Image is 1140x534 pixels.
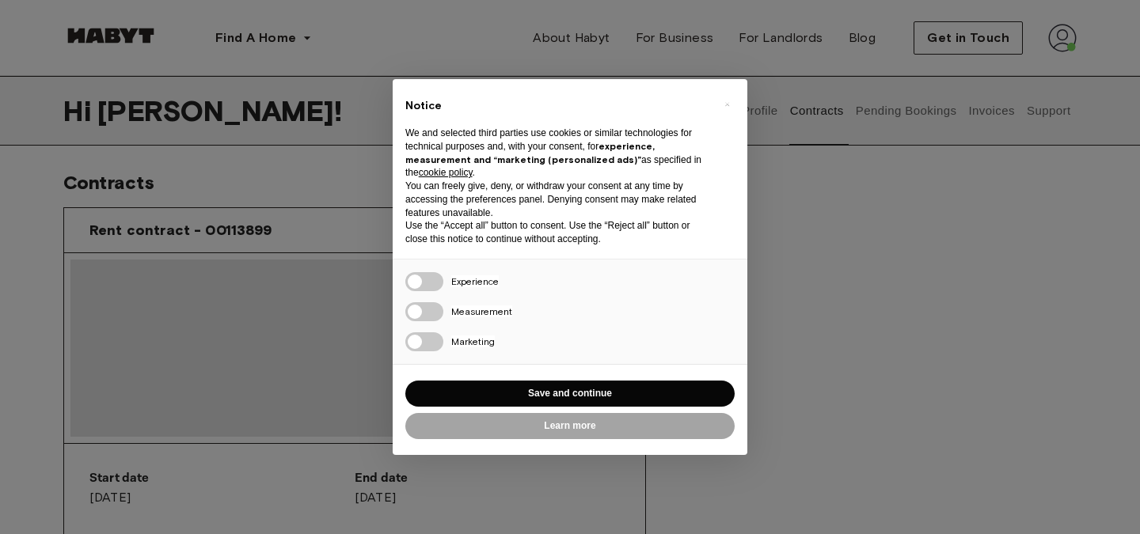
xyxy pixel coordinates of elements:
[405,127,709,180] p: We and selected third parties use cookies or similar technologies for technical purposes and, wit...
[405,98,709,114] h2: Notice
[405,219,709,246] p: Use the “Accept all” button to consent. Use the “Reject all” button or close this notice to conti...
[405,413,735,439] button: Learn more
[451,275,499,287] span: Experience
[405,381,735,407] button: Save and continue
[419,167,473,178] a: cookie policy
[451,335,495,347] span: Marketing
[451,305,512,317] span: Measurement
[405,140,655,165] strong: experience, measurement and “marketing (personalized ads)”
[405,180,709,219] p: You can freely give, deny, or withdraw your consent at any time by accessing the preferences pane...
[714,92,739,117] button: Close this notice
[724,95,730,114] span: ×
